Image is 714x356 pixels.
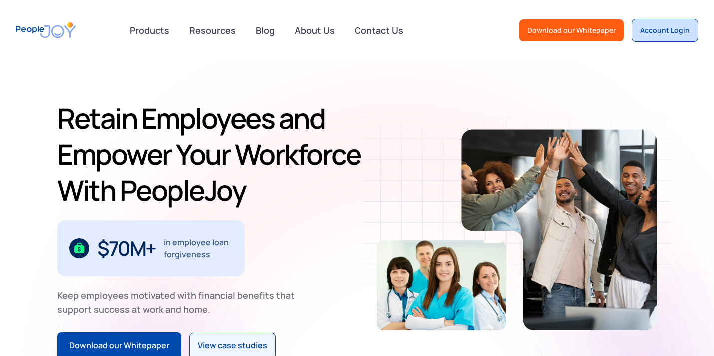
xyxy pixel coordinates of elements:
[640,25,690,35] div: Account Login
[97,240,156,256] div: $70M+
[16,16,76,44] a: home
[57,220,245,276] div: 1 / 3
[349,19,409,41] a: Contact Us
[57,100,369,208] h1: Retain Employees and Empower Your Workforce With PeopleJoy
[632,19,698,42] a: Account Login
[124,20,175,40] div: Products
[377,240,506,330] img: Retain-Employees-PeopleJoy
[461,129,657,330] img: Retain-Employees-PeopleJoy
[69,339,169,352] div: Download our Whitepaper
[289,19,341,41] a: About Us
[198,339,267,352] div: View case studies
[250,19,281,41] a: Blog
[519,19,624,41] a: Download our Whitepaper
[57,288,303,316] div: Keep employees motivated with financial benefits that support success at work and home.
[527,25,616,35] div: Download our Whitepaper
[183,19,242,41] a: Resources
[164,236,233,260] div: in employee loan forgiveness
